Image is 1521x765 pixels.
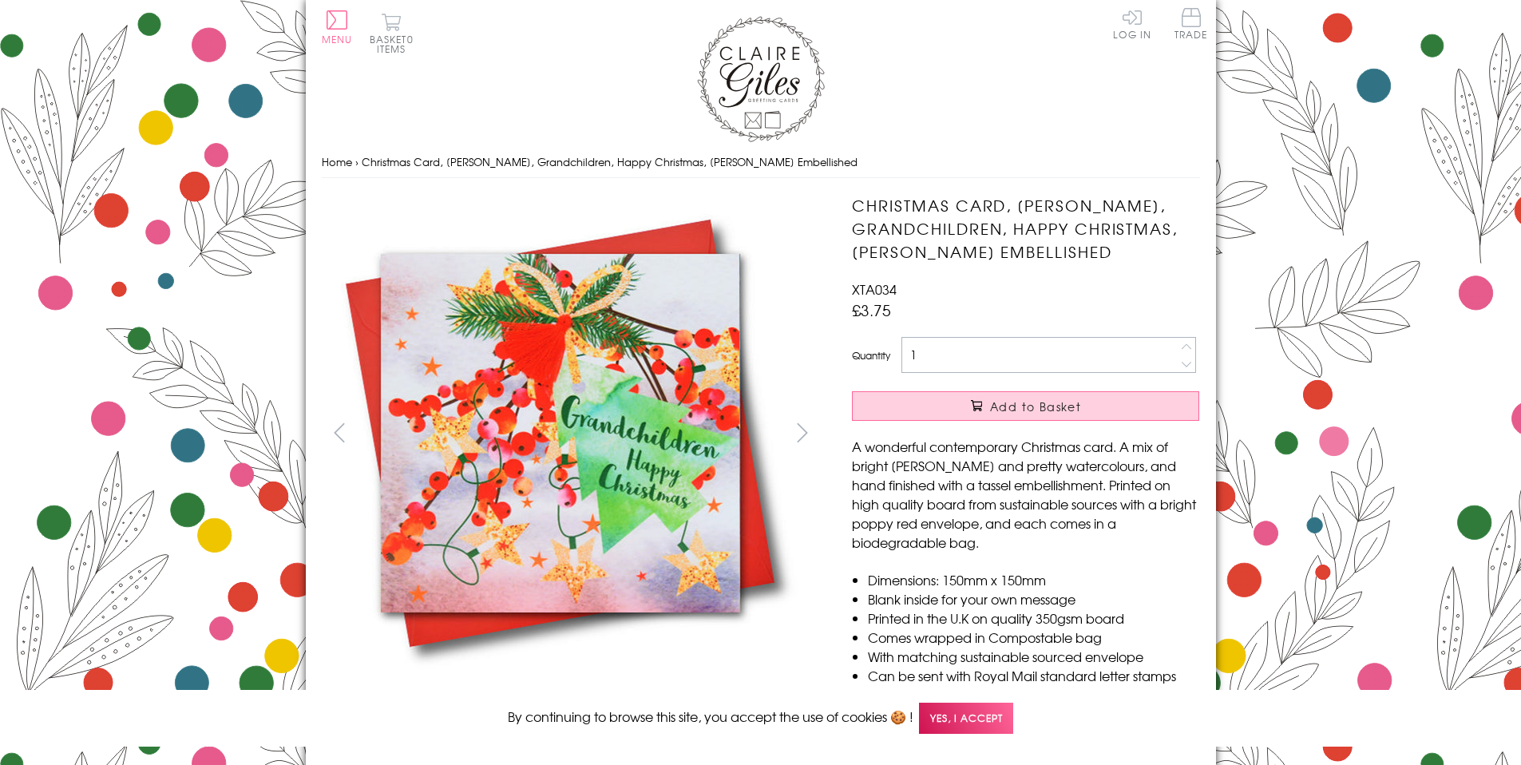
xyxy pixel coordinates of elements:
img: Christmas Card, Berries, Grandchildren, Happy Christmas, Tassel Embellished [321,194,800,672]
span: › [355,154,358,169]
span: Christmas Card, [PERSON_NAME], Grandchildren, Happy Christmas, [PERSON_NAME] Embellished [362,154,858,169]
li: Printed in the U.K on quality 350gsm board [868,608,1199,628]
span: Yes, I accept [919,703,1013,734]
a: Home [322,154,352,169]
span: 0 items [377,32,414,56]
button: Basket0 items [370,13,414,54]
button: next [784,414,820,450]
span: XTA034 [852,279,897,299]
li: Can be sent with Royal Mail standard letter stamps [868,666,1199,685]
li: Blank inside for your own message [868,589,1199,608]
span: Add to Basket [990,398,1081,414]
span: Menu [322,32,353,46]
span: Trade [1174,8,1208,39]
button: Menu [322,10,353,44]
label: Quantity [852,348,890,363]
span: £3.75 [852,299,891,321]
img: Christmas Card, Berries, Grandchildren, Happy Christmas, Tassel Embellished [820,194,1299,673]
nav: breadcrumbs [322,146,1200,179]
h1: Christmas Card, [PERSON_NAME], Grandchildren, Happy Christmas, [PERSON_NAME] Embellished [852,194,1199,263]
button: Add to Basket [852,391,1199,421]
img: Claire Giles Greetings Cards [697,16,825,142]
li: Dimensions: 150mm x 150mm [868,570,1199,589]
li: Comes wrapped in Compostable bag [868,628,1199,647]
li: With matching sustainable sourced envelope [868,647,1199,666]
a: Log In [1113,8,1151,39]
p: A wonderful contemporary Christmas card. A mix of bright [PERSON_NAME] and pretty watercolours, a... [852,437,1199,552]
button: prev [322,414,358,450]
a: Trade [1174,8,1208,42]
